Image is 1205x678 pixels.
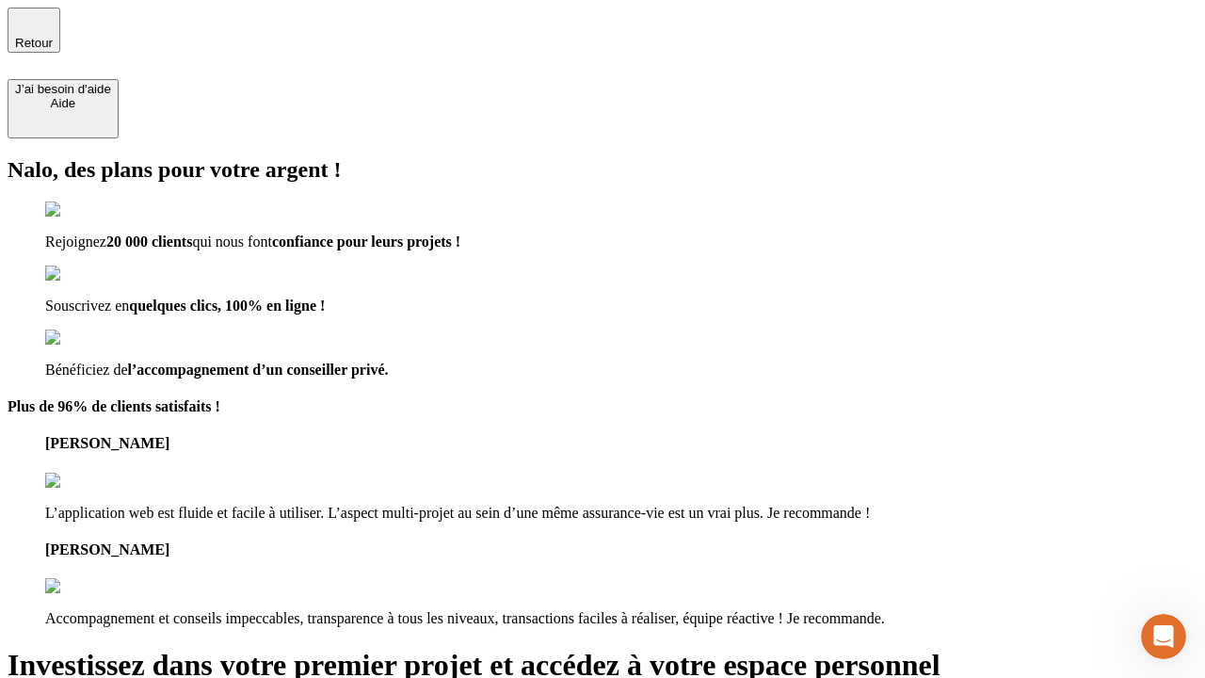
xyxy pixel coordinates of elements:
span: quelques clics, 100% en ligne ! [129,298,325,314]
span: confiance pour leurs projets ! [272,234,460,250]
p: L’application web est fluide et facile à utiliser. L’aspect multi-projet au sein d’une même assur... [45,505,1197,522]
button: J’ai besoin d'aideAide [8,79,119,138]
h4: Plus de 96% de clients satisfaits ! [8,398,1197,415]
img: checkmark [45,266,126,282]
span: 20 000 clients [106,234,193,250]
span: qui nous font [192,234,271,250]
span: Bénéficiez de [45,362,128,378]
h4: [PERSON_NAME] [45,541,1197,558]
img: reviews stars [45,578,138,595]
h4: [PERSON_NAME] [45,435,1197,452]
span: Rejoignez [45,234,106,250]
p: Accompagnement et conseils impeccables, transparence à tous les niveaux, transactions faciles à r... [45,610,1197,627]
h2: Nalo, des plans pour votre argent ! [8,157,1197,183]
span: l’accompagnement d’un conseiller privé. [128,362,389,378]
img: reviews stars [45,473,138,490]
button: Retour [8,8,60,53]
span: Souscrivez en [45,298,129,314]
div: Aide [15,96,111,110]
img: checkmark [45,330,126,347]
img: checkmark [45,202,126,218]
span: Retour [15,36,53,50]
div: J’ai besoin d'aide [15,82,111,96]
iframe: Intercom live chat [1141,614,1186,659]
